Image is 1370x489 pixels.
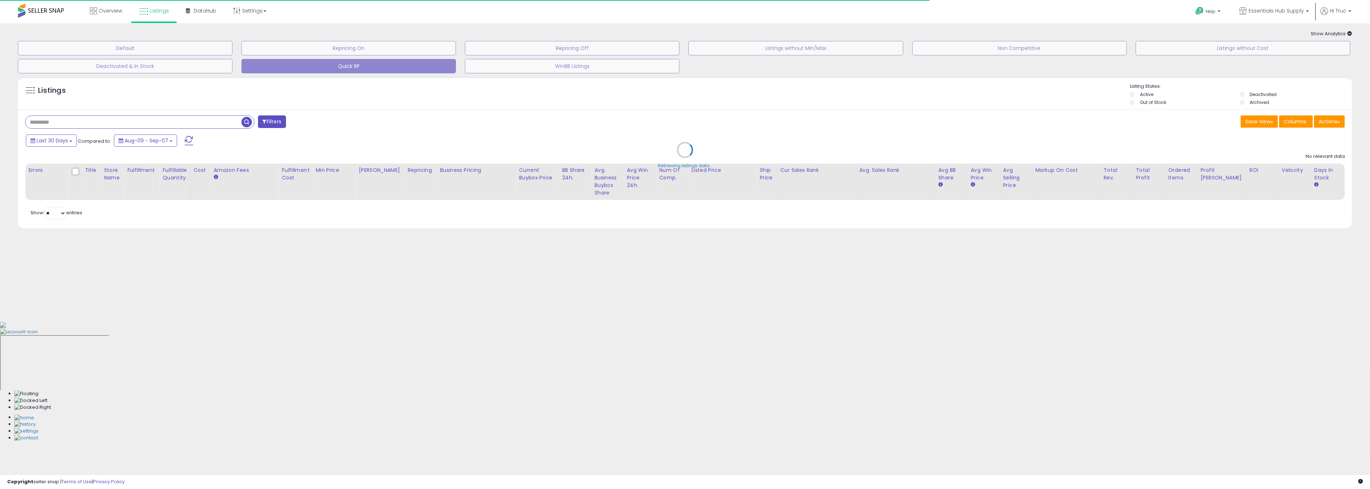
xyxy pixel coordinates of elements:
[194,7,216,14] span: DataHub
[1195,6,1204,15] i: Get Help
[465,59,679,73] button: WinBB Listings
[1136,41,1350,55] button: Listings without Cost
[241,59,456,73] button: Quick RP
[14,435,38,442] img: Contact
[1190,1,1228,23] a: Help
[658,163,712,169] div: Retrieving listings data..
[1320,7,1351,23] a: Hi Truc
[99,7,122,14] span: Overview
[14,397,47,404] img: Docked Left
[14,421,36,428] img: History
[912,41,1127,55] button: Non Competitive
[688,41,903,55] button: Listings without Min/Max
[1206,8,1216,14] span: Help
[18,41,232,55] button: Default
[1311,30,1352,37] span: Show Analytics
[14,390,38,397] img: Floating
[14,415,34,421] img: Home
[18,59,232,73] button: Deactivated & In Stock
[14,404,51,411] img: Docked Right
[14,428,38,435] img: Settings
[1330,7,1346,14] span: Hi Truc
[150,7,169,14] span: Listings
[1249,7,1304,14] span: Essentials Hub Supply
[465,41,679,55] button: Repricing Off
[241,41,456,55] button: Repricing On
